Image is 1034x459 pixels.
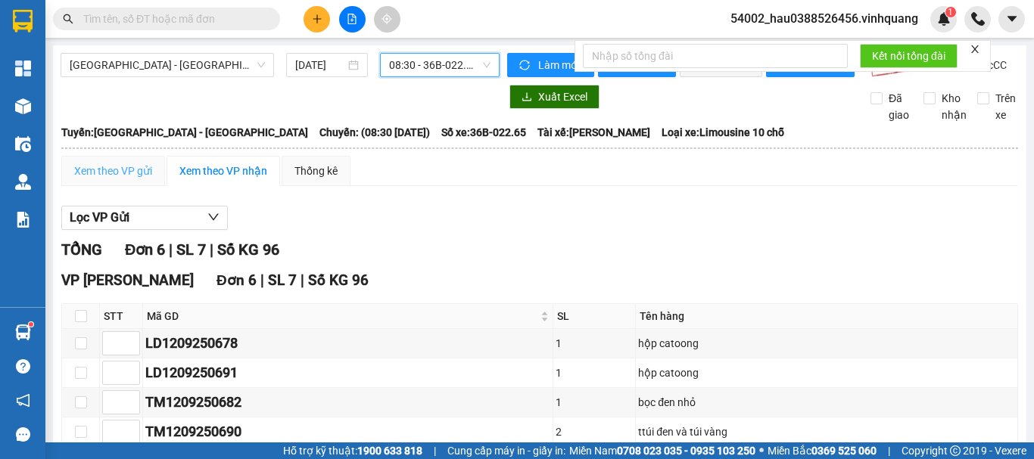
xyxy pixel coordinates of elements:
[538,57,582,73] span: Làm mới
[126,26,332,42] strong: CÔNG TY TNHH VĨNH QUANG
[519,60,532,72] span: sync
[936,90,973,123] span: Kho nhận
[16,393,30,408] span: notification
[998,6,1025,33] button: caret-down
[308,271,369,289] span: Số KG 96
[169,240,173,259] span: |
[583,44,848,68] input: Nhập số tổng đài
[319,124,430,141] span: Chuyến: (08:30 [DATE])
[989,90,1022,123] span: Trên xe
[860,44,958,68] button: Kết nối tổng đài
[15,60,31,76] img: dashboard-icon
[509,85,600,109] button: downloadXuất Excel
[143,358,553,388] td: LD1209250691
[13,10,33,33] img: logo-vxr
[382,14,392,24] span: aim
[301,271,304,289] span: |
[16,359,30,374] span: question-circle
[389,54,491,76] span: 08:30 - 36B-022.65
[638,394,1015,411] div: bọc đen nhỏ
[210,240,213,259] span: |
[145,392,550,413] div: TM1209250682
[145,421,550,442] div: TM1209250690
[61,126,308,138] b: Tuyến: [GEOGRAPHIC_DATA] - [GEOGRAPHIC_DATA]
[70,208,129,227] span: Lọc VP Gửi
[357,445,422,457] strong: 1900 633 818
[268,271,297,289] span: SL 7
[945,7,956,17] sup: 1
[556,394,633,411] div: 1
[538,88,587,105] span: Xuất Excel
[872,48,945,64] span: Kết nối tổng đài
[15,212,31,228] img: solution-icon
[556,423,633,440] div: 2
[15,136,31,152] img: warehouse-icon
[294,163,338,179] div: Thống kê
[970,44,980,54] span: close
[15,98,31,114] img: warehouse-icon
[15,324,31,340] img: warehouse-icon
[16,427,30,442] span: message
[768,442,877,459] span: Miền Bắc
[441,124,526,141] span: Số xe: 36B-022.65
[143,417,553,447] td: TM1209250690
[507,53,594,77] button: syncLàm mới
[937,12,951,26] img: icon-new-feature
[61,240,102,259] span: TỔNG
[617,445,755,457] strong: 0708 023 035 - 0935 103 250
[125,240,165,259] span: Đơn 6
[83,11,262,27] input: Tìm tên, số ĐT hoặc mã đơn
[638,423,1015,440] div: ttúi đen và túi vàng
[29,322,33,327] sup: 1
[70,54,265,76] span: Hà Nội - Thanh Hóa
[216,271,257,289] span: Đơn 6
[374,6,400,33] button: aim
[100,304,143,329] th: STT
[260,271,264,289] span: |
[176,240,206,259] span: SL 7
[312,14,322,24] span: plus
[295,57,345,73] input: 12/09/2025
[948,7,953,17] span: 1
[883,90,915,123] span: Đã giao
[950,445,961,456] span: copyright
[61,206,228,230] button: Lọc VP Gửi
[888,442,890,459] span: |
[207,211,220,223] span: down
[347,14,357,24] span: file-add
[971,12,985,26] img: phone-icon
[537,124,650,141] span: Tài xế: [PERSON_NAME]
[217,240,279,259] span: Số KG 96
[556,335,633,352] div: 1
[143,388,553,417] td: TM1209250682
[145,362,550,383] div: LD1209250691
[145,333,550,354] div: LD1209250678
[759,448,764,454] span: ⚪️
[61,271,194,289] span: VP [PERSON_NAME]
[147,308,537,324] span: Mã GD
[304,6,330,33] button: plus
[553,304,636,329] th: SL
[638,364,1015,381] div: hộp catoong
[283,442,422,459] span: Hỗ trợ kỹ thuật:
[434,442,436,459] span: |
[662,124,784,141] span: Loại xe: Limousine 10 chỗ
[179,163,267,179] div: Xem theo VP nhận
[718,9,930,28] span: 54002_hau0388526456.vinhquang
[339,6,366,33] button: file-add
[162,80,198,91] span: Website
[74,163,152,179] div: Xem theo VP gửi
[180,64,279,75] strong: Hotline : 0889 23 23 23
[569,442,755,459] span: Miền Nam
[63,14,73,24] span: search
[162,78,296,92] strong: : [DOMAIN_NAME]
[522,91,532,104] span: download
[19,23,90,95] img: logo
[15,174,31,190] img: warehouse-icon
[1005,12,1019,26] span: caret-down
[638,335,1015,352] div: hộp catoong
[447,442,565,459] span: Cung cấp máy in - giấy in:
[556,364,633,381] div: 1
[168,45,291,60] strong: PHIẾU GỬI HÀNG
[811,445,877,457] strong: 0369 525 060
